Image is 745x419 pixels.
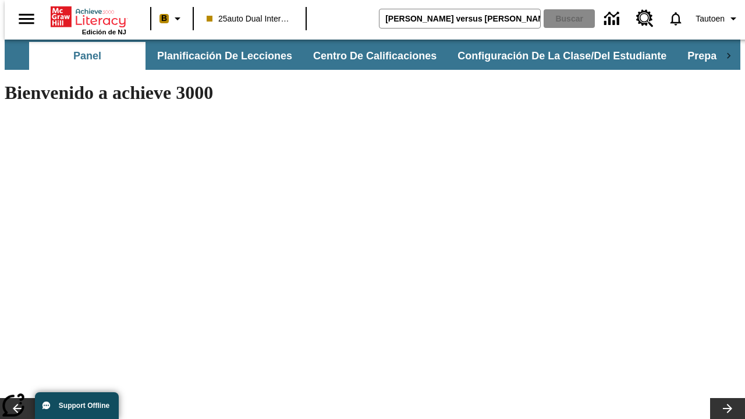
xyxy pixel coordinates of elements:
[148,42,301,70] button: Planificación de lecciones
[35,392,119,419] button: Support Offline
[59,402,109,410] span: Support Offline
[597,3,629,35] a: Centro de información
[51,4,126,35] div: Portada
[155,8,189,29] button: Boost El color de la clase es melocotón. Cambiar el color de la clase.
[448,42,676,70] button: Configuración de la clase/del estudiante
[28,42,717,70] div: Subbarra de navegación
[161,11,167,26] span: B
[710,398,745,419] button: Carrusel de lecciones, seguir
[691,8,745,29] button: Perfil/Configuración
[696,13,725,25] span: Tautoen
[82,29,126,35] span: Edición de NJ
[5,82,508,104] h1: Bienvenido a achieve 3000
[379,9,540,28] input: Buscar campo
[9,2,44,36] button: Abrir el menú lateral
[5,40,740,70] div: Subbarra de navegación
[629,3,661,34] a: Centro de recursos, Se abrirá en una pestaña nueva.
[207,13,293,25] span: 25auto Dual International
[29,42,146,70] button: Panel
[717,42,740,70] div: Pestañas siguientes
[5,9,170,20] body: Máximo 600 caracteres
[51,5,126,29] a: Portada
[304,42,446,70] button: Centro de calificaciones
[661,3,691,34] a: Notificaciones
